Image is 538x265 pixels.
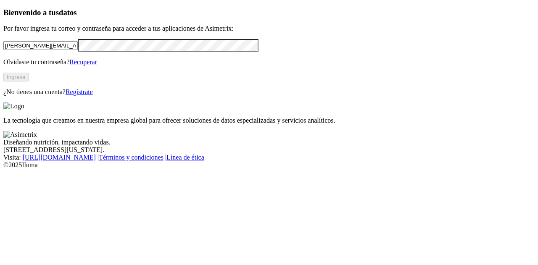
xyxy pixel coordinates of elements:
[3,41,78,50] input: Tu correo
[3,154,535,161] div: Visita : | |
[3,161,535,169] div: © 2025 Iluma
[3,58,535,66] p: Olvidaste tu contraseña?
[99,154,164,161] a: Términos y condiciones
[66,88,93,95] a: Regístrate
[3,131,37,139] img: Asimetrix
[3,146,535,154] div: [STREET_ADDRESS][US_STATE].
[69,58,97,66] a: Recuperar
[3,88,535,96] p: ¿No tienes una cuenta?
[3,8,535,17] h3: Bienvenido a tus
[23,154,96,161] a: [URL][DOMAIN_NAME]
[3,117,535,124] p: La tecnología que creamos en nuestra empresa global para ofrecer soluciones de datos especializad...
[166,154,204,161] a: Línea de ética
[3,25,535,32] p: Por favor ingresa tu correo y contraseña para acceder a tus aplicaciones de Asimetrix:
[59,8,77,17] span: datos
[3,139,535,146] div: Diseñando nutrición, impactando vidas.
[3,102,24,110] img: Logo
[3,73,29,81] button: Ingresa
